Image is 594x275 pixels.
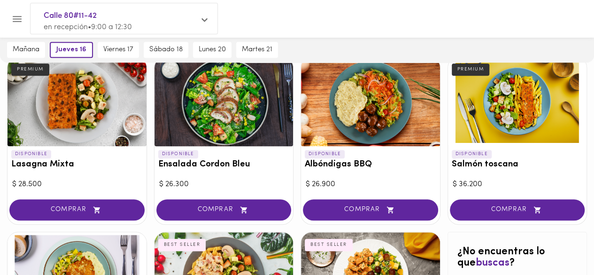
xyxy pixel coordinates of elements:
[6,8,29,31] button: Menu
[98,42,139,58] button: viernes 17
[452,150,492,158] p: DISPONIBLE
[44,24,132,31] span: en recepción • 9:00 a 12:30
[9,199,145,220] button: COMPRAR
[450,199,585,220] button: COMPRAR
[303,199,438,220] button: COMPRAR
[44,10,195,22] span: Calle 80#11-42
[452,63,490,76] div: PREMIUM
[156,199,292,220] button: COMPRAR
[199,46,226,54] span: lunes 20
[154,57,293,146] div: Ensalada Cordon Bleu
[305,239,353,251] div: BEST SELLER
[158,239,206,251] div: BEST SELLER
[236,42,278,58] button: martes 21
[315,206,426,214] span: COMPRAR
[7,42,45,58] button: mañana
[168,206,280,214] span: COMPRAR
[149,46,183,54] span: sábado 18
[56,46,86,54] span: jueves 16
[11,160,143,170] h3: Lasagna Mixta
[452,160,583,170] h3: Salmón toscana
[13,46,39,54] span: mañana
[540,220,585,266] iframe: Messagebird Livechat Widget
[306,179,435,190] div: $ 26.900
[457,246,578,269] h2: ¿No encuentras lo que ?
[11,63,49,76] div: PREMIUM
[21,206,133,214] span: COMPRAR
[144,42,188,58] button: sábado 18
[193,42,231,58] button: lunes 20
[462,206,573,214] span: COMPRAR
[11,150,51,158] p: DISPONIBLE
[50,42,93,58] button: jueves 16
[476,258,509,268] span: buscas
[12,179,142,190] div: $ 28.500
[448,57,587,146] div: Salmón toscana
[301,57,440,146] div: Albóndigas BBQ
[305,160,436,170] h3: Albóndigas BBQ
[453,179,582,190] div: $ 36.200
[158,150,198,158] p: DISPONIBLE
[158,160,290,170] h3: Ensalada Cordon Bleu
[103,46,133,54] span: viernes 17
[242,46,272,54] span: martes 21
[305,150,345,158] p: DISPONIBLE
[159,179,289,190] div: $ 26.300
[8,57,147,146] div: Lasagna Mixta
